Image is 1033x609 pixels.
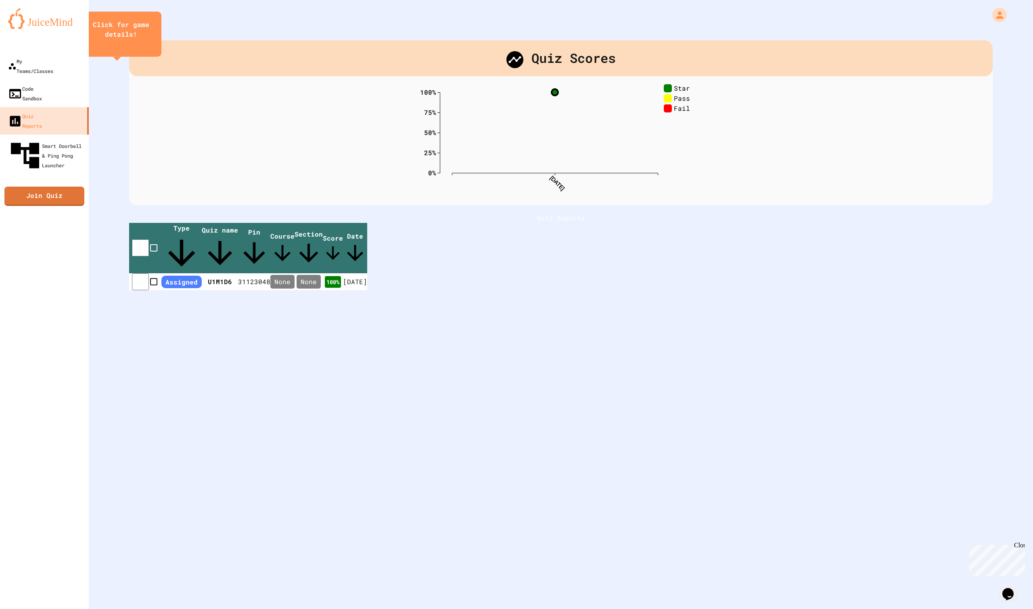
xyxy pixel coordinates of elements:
[4,187,84,206] a: Join Quiz
[270,275,295,289] div: None
[129,40,993,76] div: Quiz Scores
[343,273,367,290] td: [DATE]
[238,273,270,290] td: 31123048
[424,108,436,116] text: 75%
[161,276,202,288] span: Assigned
[420,87,436,96] text: 100%
[202,226,238,271] span: Quiz name
[202,273,238,290] th: U1M1D6
[270,232,295,265] span: Course
[297,275,321,289] div: None
[343,232,367,265] span: Date
[999,577,1025,601] iframe: chat widget
[323,234,343,263] span: Score
[8,56,53,76] div: My Teams/Classes
[984,6,1009,24] div: My Account
[8,84,42,103] div: Code Sandbox
[966,542,1025,576] iframe: chat widget
[674,104,690,112] text: Fail
[161,224,202,273] span: Type
[674,83,690,92] text: Star
[129,213,993,223] h1: Quiz Reports
[3,3,56,51] div: Chat with us now!Close
[8,8,81,29] img: logo-orange.svg
[549,175,566,191] text: [DATE]
[424,148,436,156] text: 25%
[8,139,86,173] div: Smart Doorbell & Ping Pong Launcher
[325,276,341,288] div: 100 %
[8,111,42,131] div: Quiz Reports
[295,230,323,267] span: Section
[238,228,270,269] span: Pin
[674,94,690,102] text: Pass
[89,20,153,39] div: Click for game details!
[428,168,436,177] text: 0%
[132,239,149,256] input: select all desserts
[424,128,436,136] text: 50%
